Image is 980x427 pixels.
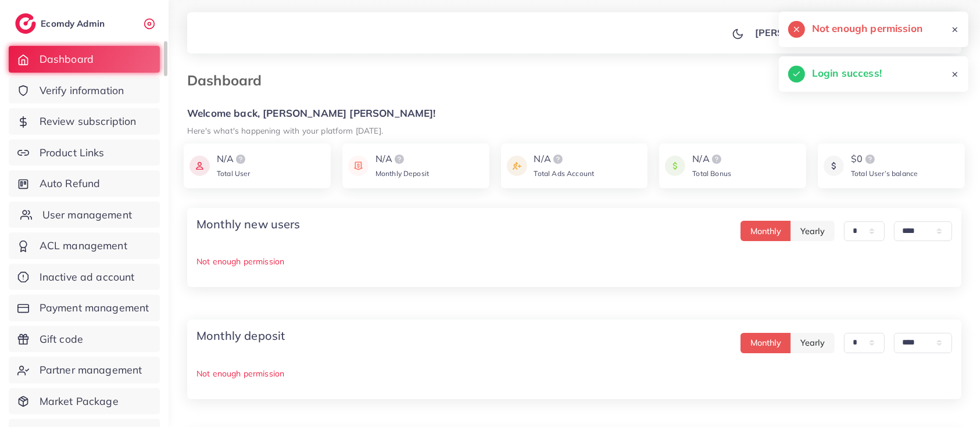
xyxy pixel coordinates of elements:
img: logo [551,152,565,166]
span: Verify information [40,83,124,98]
button: Monthly [741,333,791,353]
small: Here's what's happening with your platform [DATE]. [187,125,383,135]
img: logo [863,152,877,166]
div: N/A [217,152,251,166]
div: $0 [851,152,918,166]
img: icon payment [348,152,369,180]
a: [PERSON_NAME] [PERSON_NAME]avatar [749,21,952,44]
p: Not enough permission [196,367,952,381]
img: icon payment [824,152,844,180]
span: User management [42,207,132,223]
h4: Monthly new users [196,217,301,231]
span: Auto Refund [40,176,101,191]
h3: Dashboard [187,72,271,89]
a: Verify information [9,77,160,104]
h5: Welcome back, [PERSON_NAME] [PERSON_NAME]! [187,107,961,120]
button: Yearly [791,221,835,241]
div: N/A [375,152,429,166]
span: Total User [217,169,251,178]
a: Partner management [9,357,160,383]
p: Not enough permission [196,254,952,268]
img: logo [15,13,36,34]
span: ACL management [40,238,127,253]
span: Product Links [40,145,105,160]
a: Market Package [9,388,160,415]
h5: Login success! [812,66,882,81]
a: logoEcomdy Admin [15,13,108,34]
a: Inactive ad account [9,264,160,290]
div: N/A [692,152,731,166]
span: Inactive ad account [40,270,135,285]
img: logo [710,152,724,166]
span: Total Ads Account [534,169,595,178]
a: Dashboard [9,46,160,73]
img: icon payment [189,152,210,180]
span: Dashboard [40,52,94,67]
a: Gift code [9,326,160,353]
a: User management [9,202,160,228]
button: Yearly [791,333,835,353]
span: Market Package [40,394,119,409]
h4: Monthly deposit [196,329,285,343]
a: Payment management [9,295,160,321]
a: Auto Refund [9,170,160,197]
img: icon payment [665,152,685,180]
img: icon payment [507,152,527,180]
a: ACL management [9,232,160,259]
h5: Not enough permission [812,21,922,36]
p: [PERSON_NAME] [PERSON_NAME] [755,26,917,40]
a: Product Links [9,139,160,166]
span: Total User’s balance [851,169,918,178]
span: Total Bonus [692,169,731,178]
span: Review subscription [40,114,137,129]
span: Payment management [40,300,149,315]
span: Gift code [40,332,83,347]
div: N/A [534,152,595,166]
span: Partner management [40,363,142,378]
span: Monthly Deposit [375,169,429,178]
h2: Ecomdy Admin [41,18,108,29]
img: logo [392,152,406,166]
a: Review subscription [9,108,160,135]
button: Monthly [741,221,791,241]
img: logo [234,152,248,166]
